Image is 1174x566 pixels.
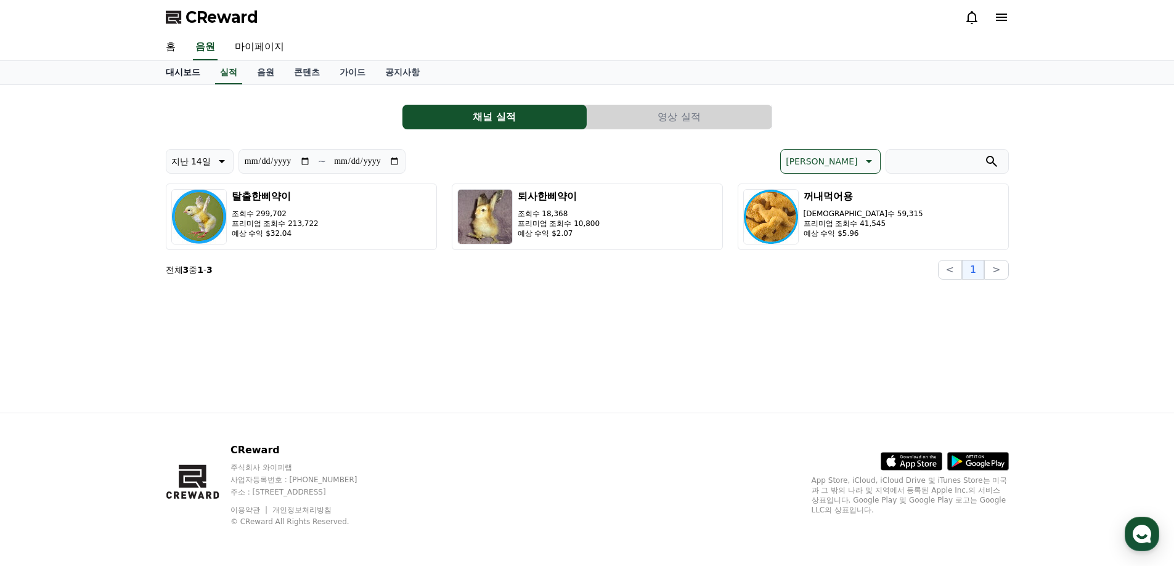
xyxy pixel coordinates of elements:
h3: 탈출한삐약이 [232,189,319,204]
a: 채널 실적 [402,105,587,129]
p: ~ [318,154,326,169]
p: 예상 수익 $32.04 [232,228,319,238]
button: 꺼내먹어용 [DEMOGRAPHIC_DATA]수 59,315 프리미엄 조회수 41,545 예상 수익 $5.96 [738,184,1009,250]
a: 홈 [4,390,81,421]
a: 실적 [215,61,242,84]
a: 설정 [159,390,237,421]
button: [PERSON_NAME] [780,149,880,174]
strong: 1 [197,265,203,275]
strong: 3 [206,265,213,275]
a: 음원 [193,34,218,60]
button: 채널 실적 [402,105,587,129]
a: 콘텐츠 [284,61,330,84]
p: 주소 : [STREET_ADDRESS] [230,487,381,497]
span: CReward [185,7,258,27]
span: 설정 [190,409,205,419]
a: 음원 [247,61,284,84]
p: 조회수 18,368 [518,209,600,219]
button: > [984,260,1008,280]
a: 이용약관 [230,506,269,514]
p: [PERSON_NAME] [786,153,857,170]
h3: 퇴사한삐약이 [518,189,600,204]
a: 가이드 [330,61,375,84]
a: CReward [166,7,258,27]
p: CReward [230,443,381,458]
p: © CReward All Rights Reserved. [230,517,381,527]
a: 홈 [156,34,185,60]
button: 지난 14일 [166,149,234,174]
img: 퇴사한삐약이 [457,189,513,245]
p: 사업자등록번호 : [PHONE_NUMBER] [230,475,381,485]
span: 홈 [39,409,46,419]
p: 예상 수익 $5.96 [804,228,923,238]
img: 꺼내먹어용 [743,189,799,245]
button: 영상 실적 [587,105,772,129]
p: App Store, iCloud, iCloud Drive 및 iTunes Store는 미국과 그 밖의 나라 및 지역에서 등록된 Apple Inc.의 서비스 상표입니다. Goo... [812,475,1009,515]
a: 마이페이지 [225,34,294,60]
p: 예상 수익 $2.07 [518,228,600,238]
span: 대화 [113,410,128,419]
h3: 꺼내먹어용 [804,189,923,204]
a: 공지사항 [375,61,430,84]
strong: 3 [183,265,189,275]
p: 조회수 299,702 [232,209,319,219]
button: 탈출한삐약이 조회수 299,702 프리미엄 조회수 213,722 예상 수익 $32.04 [166,184,437,250]
button: < [938,260,962,280]
a: 대화 [81,390,159,421]
p: 프리미엄 조회수 10,800 [518,219,600,228]
a: 대시보드 [156,61,210,84]
a: 영상 실적 [587,105,772,129]
p: 전체 중 - [166,264,213,276]
img: 탈출한삐약이 [171,189,227,245]
button: 1 [962,260,984,280]
button: 퇴사한삐약이 조회수 18,368 프리미엄 조회수 10,800 예상 수익 $2.07 [452,184,723,250]
p: 프리미엄 조회수 41,545 [804,219,923,228]
a: 개인정보처리방침 [272,506,332,514]
p: 주식회사 와이피랩 [230,463,381,472]
p: 프리미엄 조회수 213,722 [232,219,319,228]
p: 지난 14일 [171,153,211,170]
p: [DEMOGRAPHIC_DATA]수 59,315 [804,209,923,219]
